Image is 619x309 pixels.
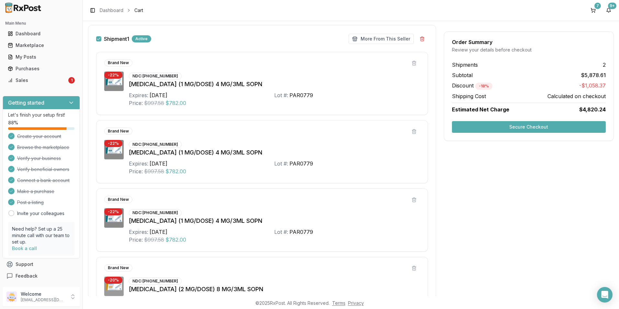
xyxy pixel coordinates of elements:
[17,155,61,162] span: Verify your business
[608,3,616,9] div: 9+
[5,40,77,51] a: Marketplace
[150,91,167,99] div: [DATE]
[5,63,77,74] a: Purchases
[129,148,420,157] div: [MEDICAL_DATA] (1 MG/DOSE) 4 MG/3ML SOPN
[547,92,606,100] span: Calculated on checkout
[104,277,124,296] img: Ozempic (2 MG/DOSE) 8 MG/3ML SOPN
[3,270,80,282] button: Feedback
[3,75,80,86] button: Sales1
[603,5,614,16] button: 9+
[134,7,143,14] span: Cart
[8,42,75,49] div: Marketplace
[129,209,182,216] div: NDC: [PHONE_NUMBER]
[588,5,598,16] button: 7
[104,72,124,91] img: Ozempic (1 MG/DOSE) 4 MG/3ML SOPN
[289,160,313,167] div: PAR0779
[104,208,124,228] img: Ozempic (1 MG/DOSE) 4 MG/3ML SOPN
[129,285,420,294] div: [MEDICAL_DATA] (2 MG/DOSE) 8 MG/3ML SOPN
[5,51,77,63] a: My Posts
[150,228,167,236] div: [DATE]
[452,121,606,133] button: Secure Checkout
[5,28,77,40] a: Dashboard
[100,7,123,14] a: Dashboard
[129,91,148,99] div: Expires:
[144,236,164,244] span: $997.58
[104,128,132,135] div: Brand New
[332,300,345,306] a: Terms
[16,273,38,279] span: Feedback
[289,228,313,236] div: PAR0779
[129,99,143,107] div: Price:
[5,21,77,26] h2: Main Menu
[348,300,364,306] a: Privacy
[129,80,420,89] div: [MEDICAL_DATA] (1 MG/DOSE) 4 MG/3ML SOPN
[452,47,606,53] div: Review your details before checkout
[603,61,606,69] span: 2
[129,160,148,167] div: Expires:
[452,82,492,89] span: Discount
[104,277,122,284] div: - 20 %
[104,140,124,159] img: Ozempic (1 MG/DOSE) 4 MG/3ML SOPN
[17,133,61,140] span: Create your account
[3,63,80,74] button: Purchases
[104,140,122,147] div: - 22 %
[349,34,414,44] button: More From This Seller
[579,106,606,113] span: $4,820.24
[129,228,148,236] div: Expires:
[5,74,77,86] a: Sales1
[594,3,601,9] div: 7
[3,258,80,270] button: Support
[129,278,182,285] div: NDC: [PHONE_NUMBER]
[452,71,473,79] span: Subtotal
[579,82,606,90] span: -$1,058.37
[165,236,186,244] span: $782.00
[165,167,186,175] span: $782.00
[144,99,164,107] span: $997.58
[475,83,492,90] div: - 18 %
[274,228,288,236] div: Lot #:
[12,246,37,251] a: Book a call
[452,61,478,69] span: Shipments
[274,160,288,167] div: Lot #:
[104,196,132,203] div: Brand New
[8,112,74,118] p: Let's finish your setup first!
[17,188,54,195] span: Make a purchase
[17,199,44,206] span: Post a listing
[8,65,75,72] div: Purchases
[3,3,44,13] img: RxPost Logo
[129,73,182,80] div: NDC: [PHONE_NUMBER]
[289,91,313,99] div: PAR0779
[17,177,70,184] span: Connect a bank account
[274,91,288,99] div: Lot #:
[104,59,132,66] div: Brand New
[68,77,75,84] div: 1
[17,166,69,173] span: Verify beneficial owners
[8,30,75,37] div: Dashboard
[17,144,69,151] span: Browse the marketplace
[8,77,67,84] div: Sales
[3,40,80,51] button: Marketplace
[8,54,75,60] div: My Posts
[452,92,486,100] span: Shipping Cost
[8,99,44,107] h3: Getting started
[132,35,151,42] div: Active
[129,216,420,225] div: [MEDICAL_DATA] (1 MG/DOSE) 4 MG/3ML SOPN
[104,36,129,41] label: Shipment 1
[3,52,80,62] button: My Posts
[104,264,132,271] div: Brand New
[100,7,143,14] nav: breadcrumb
[165,99,186,107] span: $782.00
[21,291,66,297] p: Welcome
[452,106,509,113] span: Estimated Net Charge
[21,297,66,303] p: [EMAIL_ADDRESS][DOMAIN_NAME]
[129,167,143,175] div: Price:
[8,120,18,126] span: 88 %
[129,141,182,148] div: NDC: [PHONE_NUMBER]
[3,29,80,39] button: Dashboard
[104,208,122,215] div: - 22 %
[597,287,613,303] div: Open Intercom Messenger
[581,71,606,79] span: $5,878.61
[104,72,122,79] div: - 22 %
[452,40,606,45] div: Order Summary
